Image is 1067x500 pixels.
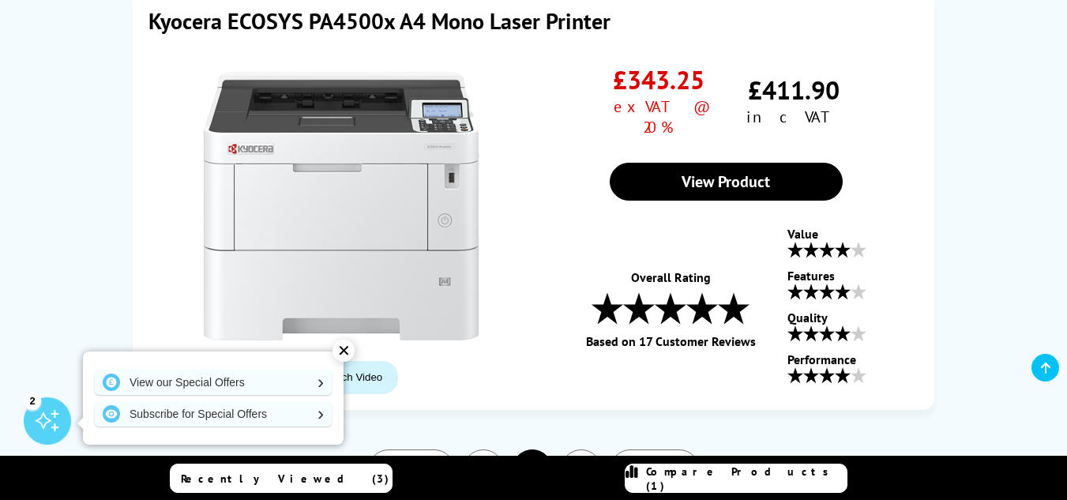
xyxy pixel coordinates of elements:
a: View our Special Offers [95,370,332,395]
a: Compare Products (1) [625,464,847,493]
div: Performance [787,352,827,367]
img: Kyocera ECOSYS PA4500x A4 Mono Laser Printer [186,51,496,361]
span: Overall Rating [631,269,711,285]
div: Features [787,268,827,284]
a: View Product [610,163,843,201]
span: Recently Viewed (3) [181,472,389,486]
span: Compare Products (1) [646,464,847,493]
span: £343.25 [613,63,704,96]
span: £411.90 [748,73,840,107]
div: Quality [787,310,827,325]
a: Next [610,449,700,491]
a: Recently Viewed (3) [170,464,393,493]
div: ✕ [332,340,355,362]
span: ex VAT @ 20% [614,96,704,137]
div: Value [787,226,827,242]
span: Based on 17 Customer Reviews [586,333,756,349]
a: 3 [561,449,602,491]
a: Subscribe for Special Offers [95,401,332,427]
span: Watch Video [323,371,382,383]
a: Kyocera ECOSYS PA4500x A4 Mono Laser Printer [148,6,611,36]
span: inc VAT [746,107,841,127]
div: 2 [24,392,41,409]
a: Prev [368,449,455,491]
a: 1 [463,449,504,491]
